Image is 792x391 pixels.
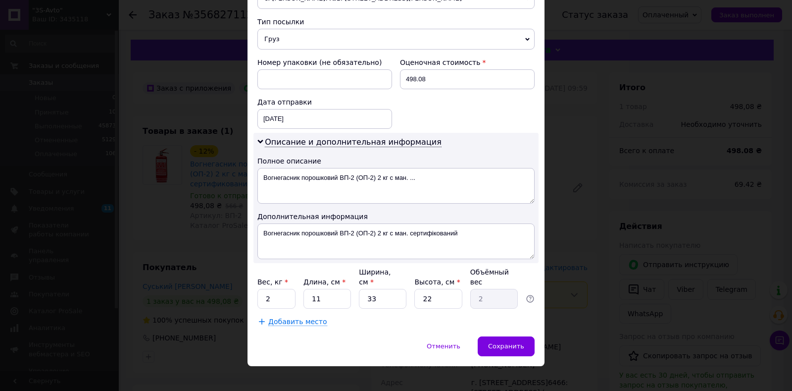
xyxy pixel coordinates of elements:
div: Дата отправки [257,97,392,107]
label: Вес, кг [257,278,288,286]
label: Высота, см [414,278,460,286]
span: Добавить место [268,318,327,326]
div: Полное описание [257,156,535,166]
div: Объёмный вес [470,267,518,287]
span: Отменить [427,342,460,350]
div: Дополнительная информация [257,212,535,222]
textarea: Вогнегасник порошковий ВП-2 (ОП-2) 2 кг с ман. ... [257,168,535,204]
div: Оценочная стоимость [400,57,535,67]
label: Длина, см [303,278,346,286]
span: Описание и дополнительная информация [265,137,442,147]
textarea: Вогнегасник порошковий ВП-2 (ОП-2) 2 кг с ман. сертифікований [257,223,535,259]
label: Ширина, см [359,268,391,286]
span: Груз [257,29,535,50]
span: Сохранить [488,342,524,350]
span: Тип посылки [257,18,304,26]
div: Номер упаковки (не обязательно) [257,57,392,67]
